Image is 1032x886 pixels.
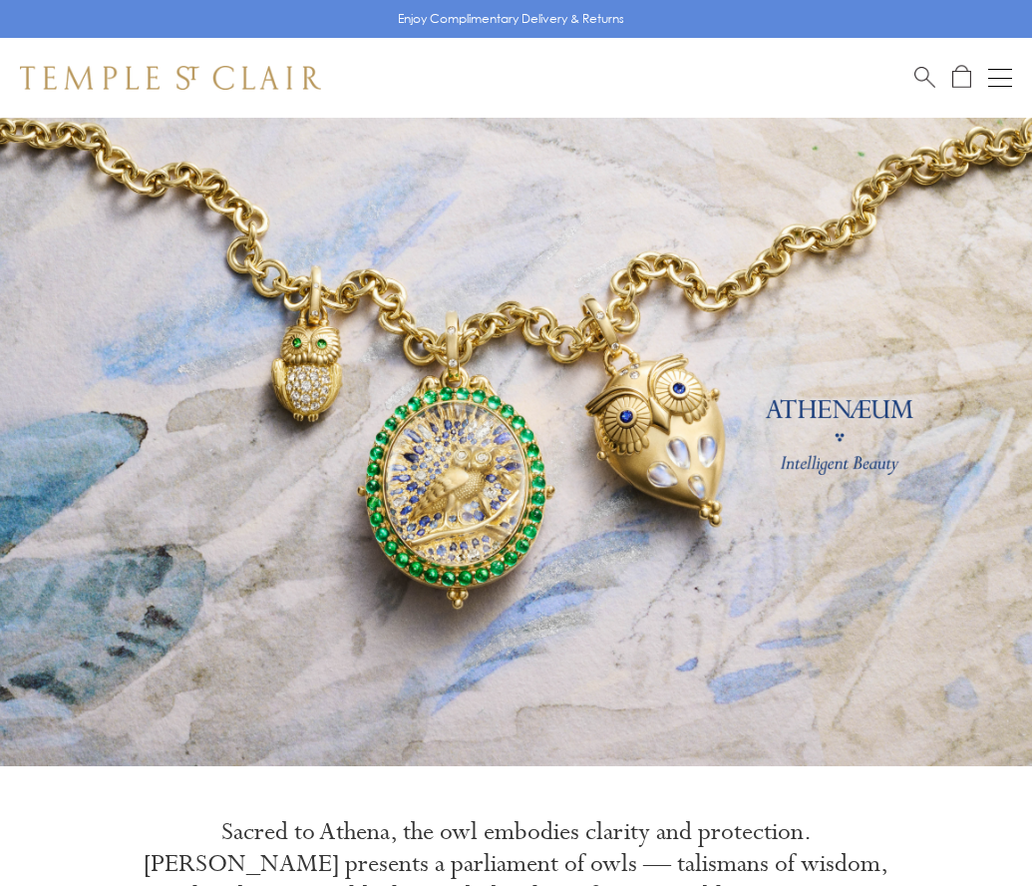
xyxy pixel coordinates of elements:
p: Enjoy Complimentary Delivery & Returns [398,9,624,29]
a: Open Shopping Bag [952,65,971,90]
img: Temple St. Clair [20,66,321,90]
a: Search [914,65,935,90]
button: Open navigation [988,66,1012,90]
